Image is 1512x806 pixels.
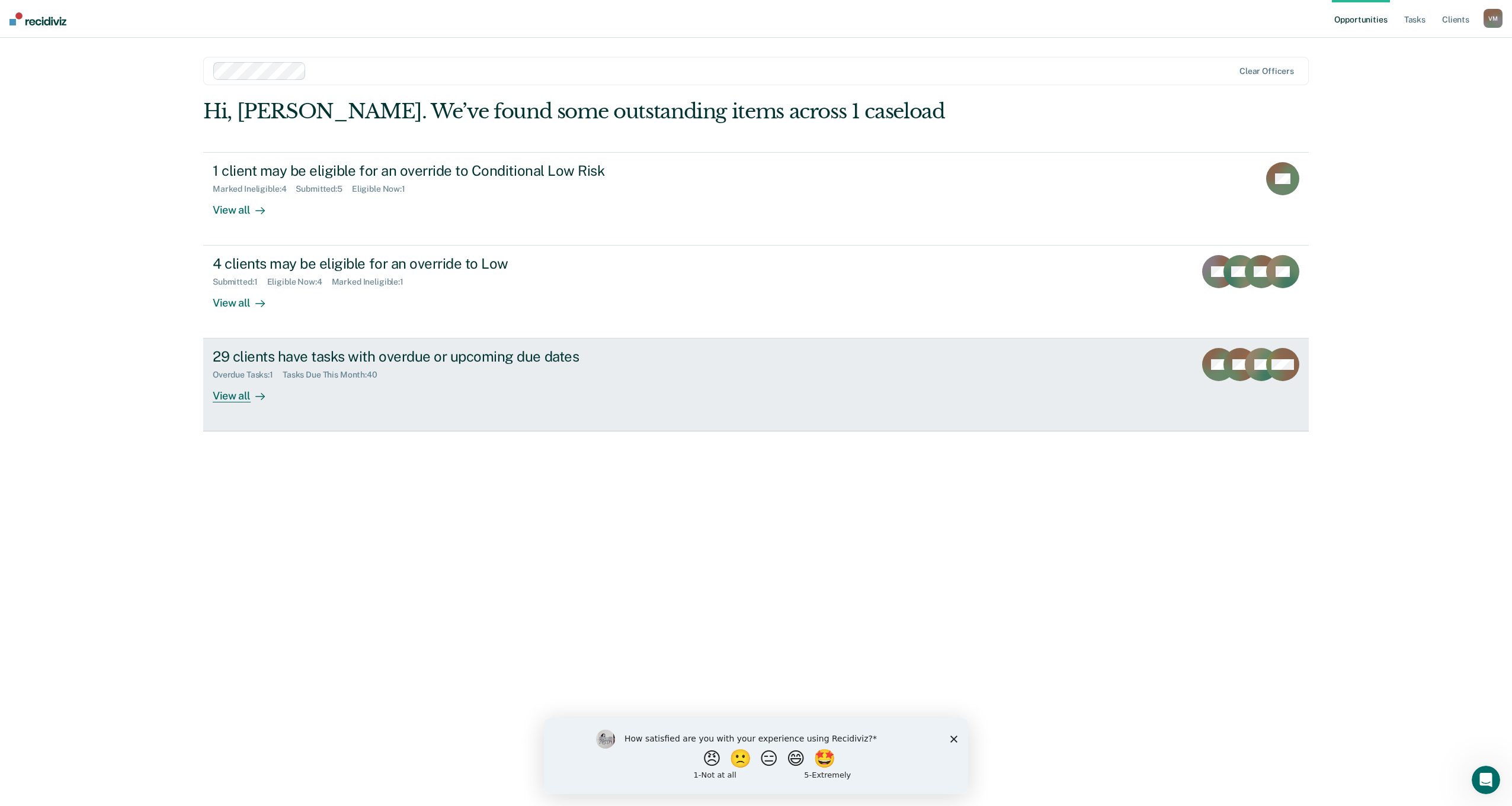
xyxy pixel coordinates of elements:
iframe: Intercom live chat [1472,766,1500,794]
div: Tasks Due This Month : 40 [283,370,387,380]
button: VM [1484,9,1503,28]
div: Submitted : 1 [213,277,267,287]
div: View all [213,287,279,310]
div: Marked Ineligible : 1 [332,277,413,287]
div: V M [1484,9,1503,28]
div: Submitted : 5 [296,184,352,194]
img: Recidiviz [9,12,66,25]
a: 29 clients have tasks with overdue or upcoming due datesOverdue Tasks:1Tasks Due This Month:40Vie... [203,338,1309,431]
div: Marked Ineligible : 4 [213,184,296,194]
div: 1 client may be eligible for an override to Conditional Low Risk [213,162,629,179]
div: View all [213,194,279,217]
div: Eligible Now : 4 [267,277,332,287]
a: 4 clients may be eligible for an override to LowSubmitted:1Eligible Now:4Marked Ineligible:1View all [203,246,1309,338]
iframe: Survey by Kim from Recidiviz [544,718,968,794]
div: 29 clients have tasks with overdue or upcoming due dates [213,348,629,365]
div: View all [213,380,279,403]
a: 1 client may be eligible for an override to Conditional Low RiskMarked Ineligible:4Submitted:5Eli... [203,152,1309,246]
div: Overdue Tasks : 1 [213,370,283,380]
div: Eligible Now : 1 [352,184,415,194]
div: 4 clients may be eligible for an override to Low [213,255,629,272]
div: Clear officers [1239,66,1294,76]
div: Hi, [PERSON_NAME]. We’ve found some outstanding items across 1 caseload [203,99,1088,124]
